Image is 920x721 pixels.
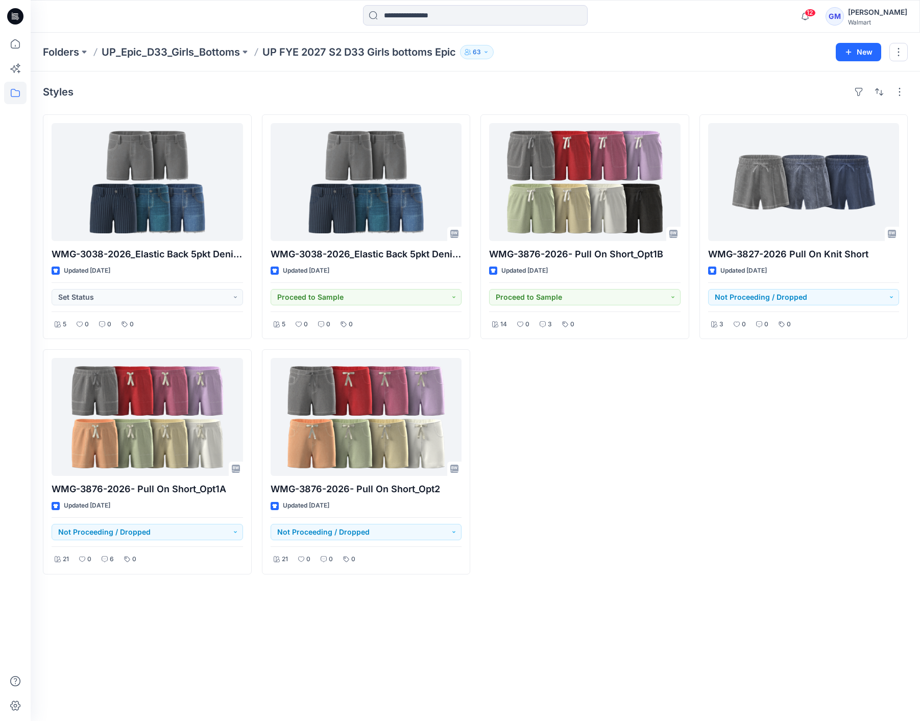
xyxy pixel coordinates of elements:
p: 0 [764,319,768,330]
p: 0 [87,554,91,565]
p: WMG-3038-2026_Elastic Back 5pkt Denim Shorts 3 Inseam - Cost Opt [52,247,243,261]
p: WMG-3876-2026- Pull On Short_Opt1B [489,247,681,261]
p: 6 [110,554,114,565]
p: WMG-3827-2026 Pull On Knit Short [708,247,900,261]
p: 3 [719,319,723,330]
p: Updated [DATE] [64,266,110,276]
p: 0 [329,554,333,565]
p: 0 [326,319,330,330]
p: WMG-3876-2026- Pull On Short_Opt1A [52,482,243,496]
a: WMG-3876-2026- Pull On Short_Opt1B [489,123,681,241]
button: New [836,43,881,61]
button: 63 [460,45,494,59]
p: 5 [282,319,285,330]
p: Updated [DATE] [283,266,329,276]
a: WMG-3876-2026- Pull On Short_Opt2 [271,358,462,476]
div: Walmart [848,18,907,26]
a: WMG-3827-2026 Pull On Knit Short [708,123,900,241]
p: Updated [DATE] [64,500,110,511]
a: WMG-3038-2026_Elastic Back 5pkt Denim Shorts 3 Inseam [271,123,462,241]
p: 0 [351,554,355,565]
p: 0 [304,319,308,330]
p: WMG-3876-2026- Pull On Short_Opt2 [271,482,462,496]
p: 0 [306,554,310,565]
p: 0 [85,319,89,330]
p: Updated [DATE] [283,500,329,511]
p: 21 [63,554,69,565]
p: WMG-3038-2026_Elastic Back 5pkt Denim Shorts 3 Inseam [271,247,462,261]
span: 12 [805,9,816,17]
p: 0 [570,319,574,330]
p: Updated [DATE] [720,266,767,276]
a: Folders [43,45,79,59]
p: 0 [107,319,111,330]
p: 21 [282,554,288,565]
p: 0 [349,319,353,330]
div: [PERSON_NAME] [848,6,907,18]
p: 0 [525,319,529,330]
h4: Styles [43,86,74,98]
a: WMG-3038-2026_Elastic Back 5pkt Denim Shorts 3 Inseam - Cost Opt [52,123,243,241]
p: 0 [787,319,791,330]
p: 5 [63,319,66,330]
div: GM [826,7,844,26]
p: 14 [500,319,507,330]
p: UP FYE 2027 S2 D33 Girls bottoms Epic [262,45,456,59]
a: UP_Epic_D33_Girls_Bottoms [102,45,240,59]
p: 0 [742,319,746,330]
p: Updated [DATE] [501,266,548,276]
p: 63 [473,46,481,58]
p: 0 [130,319,134,330]
p: 0 [132,554,136,565]
p: 3 [548,319,552,330]
a: WMG-3876-2026- Pull On Short_Opt1A [52,358,243,476]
